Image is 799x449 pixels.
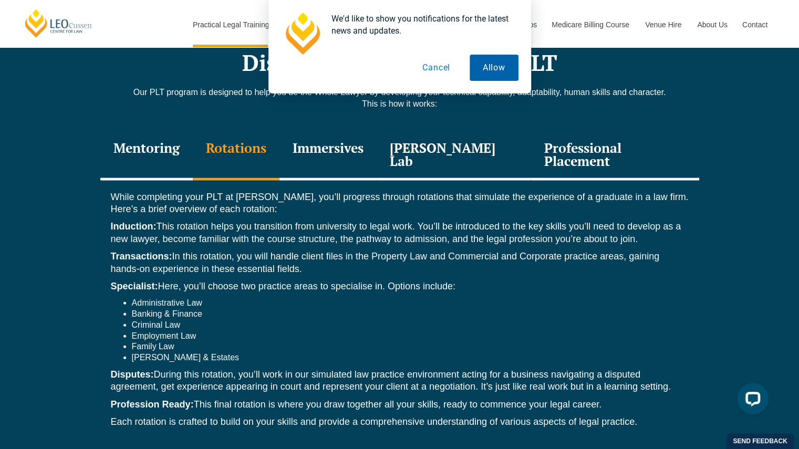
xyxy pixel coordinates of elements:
[729,379,773,423] iframe: LiveChat chat widget
[132,320,689,331] li: Criminal Law
[100,87,699,120] div: Our PLT program is designed to help you be the Whole Lawyer by developing your technical capabili...
[323,13,518,37] div: We'd like to show you notifications for the latest news and updates.
[281,13,323,55] img: notification icon
[111,416,689,428] p: Each rotation is crafted to build on your skills and provide a comprehensive understanding of var...
[377,131,531,181] div: [PERSON_NAME] Lab
[111,251,172,262] strong: Transactions:
[132,331,689,342] li: Employment Law
[531,131,699,181] div: Professional Placement
[111,221,689,245] p: This rotation helps you transition from university to legal work. You’ll be introduced to the key...
[111,281,158,291] strong: Specialist:
[111,250,689,275] p: In this rotation, you will handle client files in the Property Law and Commercial and Corporate p...
[111,369,154,380] strong: Disputes:
[111,399,689,411] p: This final rotation is where you draw together all your skills, ready to commence your legal career.
[111,280,689,293] p: Here, you’ll choose two practice areas to specialise in. Options include:
[132,341,689,352] li: Family Law
[132,309,689,320] li: Banking & Finance
[111,221,157,232] strong: Induction:
[100,131,193,181] div: Mentoring
[132,298,689,309] li: Administrative Law
[111,191,689,216] p: While completing your PLT at [PERSON_NAME], you’ll progress through rotations that simulate the e...
[409,55,463,81] button: Cancel
[193,131,279,181] div: Rotations
[111,369,689,393] p: During this rotation, you’ll work in our simulated law practice environment acting for a business...
[470,55,518,81] button: Allow
[132,352,689,363] li: [PERSON_NAME] & Estates
[111,399,194,410] strong: Profession Ready:
[279,131,377,181] div: Immersives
